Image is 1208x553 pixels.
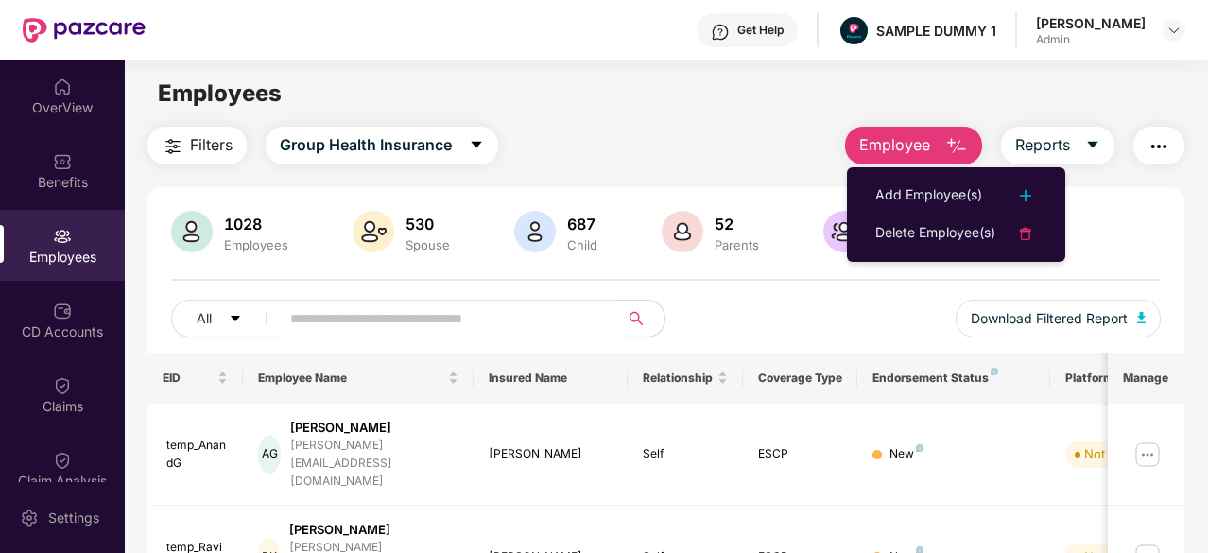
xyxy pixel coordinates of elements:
th: Manage [1108,353,1184,404]
div: Settings [43,509,105,527]
span: caret-down [229,312,242,327]
img: svg+xml;base64,PHN2ZyB4bWxucz0iaHR0cDovL3d3dy53My5vcmcvMjAwMC9zdmciIHdpZHRoPSI4IiBoZWlnaHQ9IjgiIH... [916,444,923,452]
img: svg+xml;base64,PHN2ZyBpZD0iQ0RfQWNjb3VudHMiIGRhdGEtbmFtZT0iQ0QgQWNjb3VudHMiIHhtbG5zPSJodHRwOi8vd3... [53,302,72,320]
span: Filters [190,133,233,157]
span: Group Health Insurance [280,133,452,157]
div: 1028 [220,215,292,233]
button: Reportscaret-down [1001,127,1114,164]
div: [PERSON_NAME] [290,419,458,437]
div: [PERSON_NAME] [289,521,458,539]
div: Add Employee(s) [875,184,982,207]
button: Allcaret-down [171,300,286,337]
button: Employee [845,127,982,164]
div: temp_AnandG [166,437,229,473]
div: New [889,445,923,463]
div: Self [643,445,728,463]
img: svg+xml;base64,PHN2ZyB4bWxucz0iaHR0cDovL3d3dy53My5vcmcvMjAwMC9zdmciIHhtbG5zOnhsaW5rPSJodHRwOi8vd3... [945,135,968,158]
div: Platform Status [1065,371,1169,386]
img: svg+xml;base64,PHN2ZyB4bWxucz0iaHR0cDovL3d3dy53My5vcmcvMjAwMC9zdmciIHhtbG5zOnhsaW5rPSJodHRwOi8vd3... [823,211,865,252]
button: Download Filtered Report [956,300,1162,337]
button: search [618,300,665,337]
img: svg+xml;base64,PHN2ZyB4bWxucz0iaHR0cDovL3d3dy53My5vcmcvMjAwMC9zdmciIHdpZHRoPSIyNCIgaGVpZ2h0PSIyNC... [1014,184,1037,207]
img: svg+xml;base64,PHN2ZyBpZD0iRW1wbG95ZWVzIiB4bWxucz0iaHR0cDovL3d3dy53My5vcmcvMjAwMC9zdmciIHdpZHRoPS... [53,227,72,246]
div: Spouse [402,237,454,252]
img: svg+xml;base64,PHN2ZyB4bWxucz0iaHR0cDovL3d3dy53My5vcmcvMjAwMC9zdmciIHdpZHRoPSIyNCIgaGVpZ2h0PSIyNC... [1148,135,1170,158]
img: svg+xml;base64,PHN2ZyBpZD0iQmVuZWZpdHMiIHhtbG5zPSJodHRwOi8vd3d3LnczLm9yZy8yMDAwL3N2ZyIgd2lkdGg9Ij... [53,152,72,171]
img: manageButton [1132,440,1163,470]
div: [PERSON_NAME][EMAIL_ADDRESS][DOMAIN_NAME] [290,437,458,491]
div: Delete Employee(s) [875,222,995,245]
div: 52 [711,215,763,233]
img: svg+xml;base64,PHN2ZyB4bWxucz0iaHR0cDovL3d3dy53My5vcmcvMjAwMC9zdmciIHdpZHRoPSIyNCIgaGVpZ2h0PSIyNC... [162,135,184,158]
span: All [197,308,212,329]
th: Employee Name [243,353,474,404]
div: Employees [220,237,292,252]
img: svg+xml;base64,PHN2ZyBpZD0iQ2xhaW0iIHhtbG5zPSJodHRwOi8vd3d3LnczLm9yZy8yMDAwL3N2ZyIgd2lkdGg9IjIwIi... [53,451,72,470]
img: svg+xml;base64,PHN2ZyBpZD0iRHJvcGRvd24tMzJ4MzIiIHhtbG5zPSJodHRwOi8vd3d3LnczLm9yZy8yMDAwL3N2ZyIgd2... [1166,23,1182,38]
div: Admin [1036,32,1146,47]
span: search [618,311,655,326]
img: svg+xml;base64,PHN2ZyB4bWxucz0iaHR0cDovL3d3dy53My5vcmcvMjAwMC9zdmciIHdpZHRoPSI4IiBoZWlnaHQ9IjgiIH... [991,368,998,375]
div: ESCP [758,445,843,463]
div: 687 [563,215,601,233]
th: EID [147,353,244,404]
span: Employee [859,133,930,157]
span: EID [163,371,215,386]
img: svg+xml;base64,PHN2ZyB4bWxucz0iaHR0cDovL3d3dy53My5vcmcvMjAwMC9zdmciIHhtbG5zOnhsaW5rPSJodHRwOi8vd3... [353,211,394,252]
span: Reports [1015,133,1070,157]
img: svg+xml;base64,PHN2ZyB4bWxucz0iaHR0cDovL3d3dy53My5vcmcvMjAwMC9zdmciIHhtbG5zOnhsaW5rPSJodHRwOi8vd3... [514,211,556,252]
div: Get Help [737,23,784,38]
span: Relationship [643,371,714,386]
span: Download Filtered Report [971,308,1128,329]
span: Employees [158,79,282,107]
img: svg+xml;base64,PHN2ZyB4bWxucz0iaHR0cDovL3d3dy53My5vcmcvMjAwMC9zdmciIHhtbG5zOnhsaW5rPSJodHRwOi8vd3... [1137,312,1147,323]
div: Parents [711,237,763,252]
img: svg+xml;base64,PHN2ZyBpZD0iSG9tZSIgeG1sbnM9Imh0dHA6Ly93d3cudzMub3JnLzIwMDAvc3ZnIiB3aWR0aD0iMjAiIG... [53,78,72,96]
div: [PERSON_NAME] [489,445,613,463]
div: AG [258,436,280,474]
img: svg+xml;base64,PHN2ZyB4bWxucz0iaHR0cDovL3d3dy53My5vcmcvMjAwMC9zdmciIHdpZHRoPSIyNCIgaGVpZ2h0PSIyNC... [1014,222,1037,245]
span: Employee Name [258,371,444,386]
img: svg+xml;base64,PHN2ZyBpZD0iSGVscC0zMngzMiIgeG1sbnM9Imh0dHA6Ly93d3cudzMub3JnLzIwMDAvc3ZnIiB3aWR0aD... [711,23,730,42]
th: Relationship [628,353,743,404]
img: New Pazcare Logo [23,18,146,43]
div: Child [563,237,601,252]
div: 530 [402,215,454,233]
img: svg+xml;base64,PHN2ZyB4bWxucz0iaHR0cDovL3d3dy53My5vcmcvMjAwMC9zdmciIHhtbG5zOnhsaW5rPSJodHRwOi8vd3... [662,211,703,252]
button: Filters [147,127,247,164]
span: caret-down [1085,137,1100,154]
div: Endorsement Status [872,371,1034,386]
img: Pazcare_Alternative_logo-01-01.png [840,17,868,44]
th: Coverage Type [743,353,858,404]
button: Group Health Insurancecaret-down [266,127,498,164]
th: Insured Name [474,353,628,404]
img: svg+xml;base64,PHN2ZyBpZD0iU2V0dGluZy0yMHgyMCIgeG1sbnM9Imh0dHA6Ly93d3cudzMub3JnLzIwMDAvc3ZnIiB3aW... [20,509,39,527]
span: caret-down [469,137,484,154]
img: svg+xml;base64,PHN2ZyB4bWxucz0iaHR0cDovL3d3dy53My5vcmcvMjAwMC9zdmciIHhtbG5zOnhsaW5rPSJodHRwOi8vd3... [171,211,213,252]
div: Not Verified [1084,444,1153,463]
div: SAMPLE DUMMY 1 [876,22,996,40]
img: svg+xml;base64,PHN2ZyBpZD0iQ2xhaW0iIHhtbG5zPSJodHRwOi8vd3d3LnczLm9yZy8yMDAwL3N2ZyIgd2lkdGg9IjIwIi... [53,376,72,395]
div: [PERSON_NAME] [1036,14,1146,32]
